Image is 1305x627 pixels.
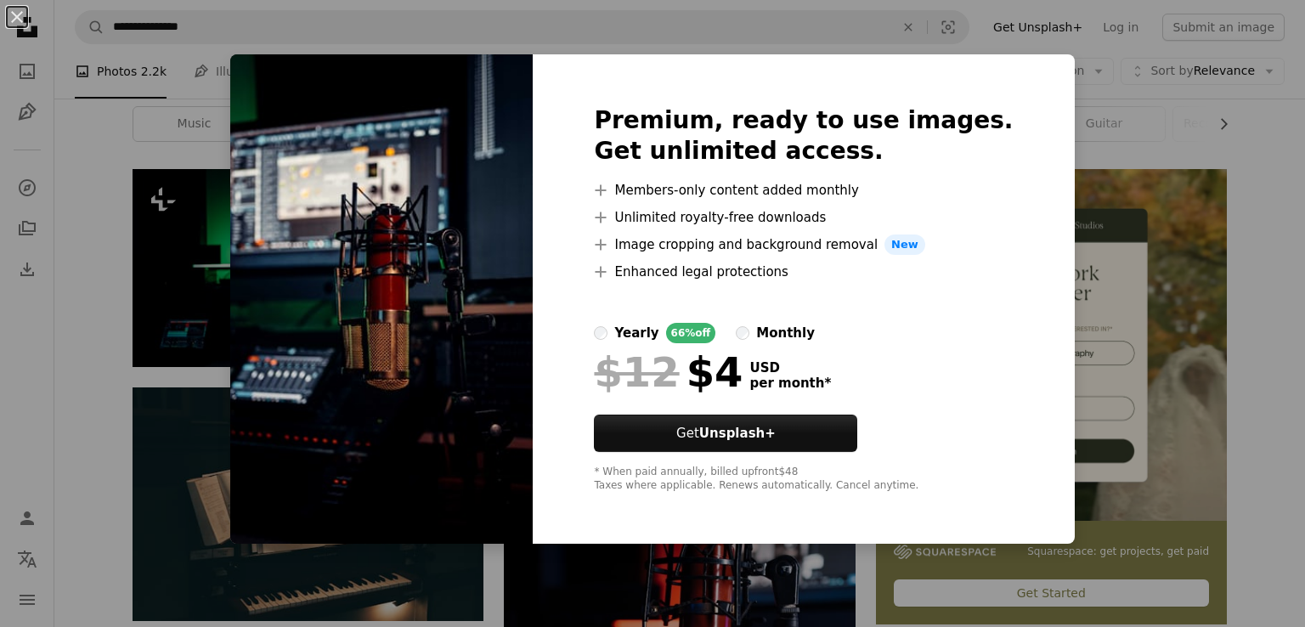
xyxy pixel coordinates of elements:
[594,350,743,394] div: $4
[594,350,679,394] span: $12
[756,323,815,343] div: monthly
[614,323,658,343] div: yearly
[699,426,776,441] strong: Unsplash+
[594,207,1013,228] li: Unlimited royalty-free downloads
[594,326,607,340] input: yearly66%off
[666,323,716,343] div: 66% off
[230,54,533,544] img: premium_photo-1680955436078-04f1ff5f2554
[594,415,857,452] button: GetUnsplash+
[594,262,1013,282] li: Enhanced legal protections
[594,105,1013,167] h2: Premium, ready to use images. Get unlimited access.
[749,376,831,391] span: per month *
[594,466,1013,493] div: * When paid annually, billed upfront $48 Taxes where applicable. Renews automatically. Cancel any...
[884,234,925,255] span: New
[594,180,1013,201] li: Members-only content added monthly
[736,326,749,340] input: monthly
[749,360,831,376] span: USD
[594,234,1013,255] li: Image cropping and background removal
